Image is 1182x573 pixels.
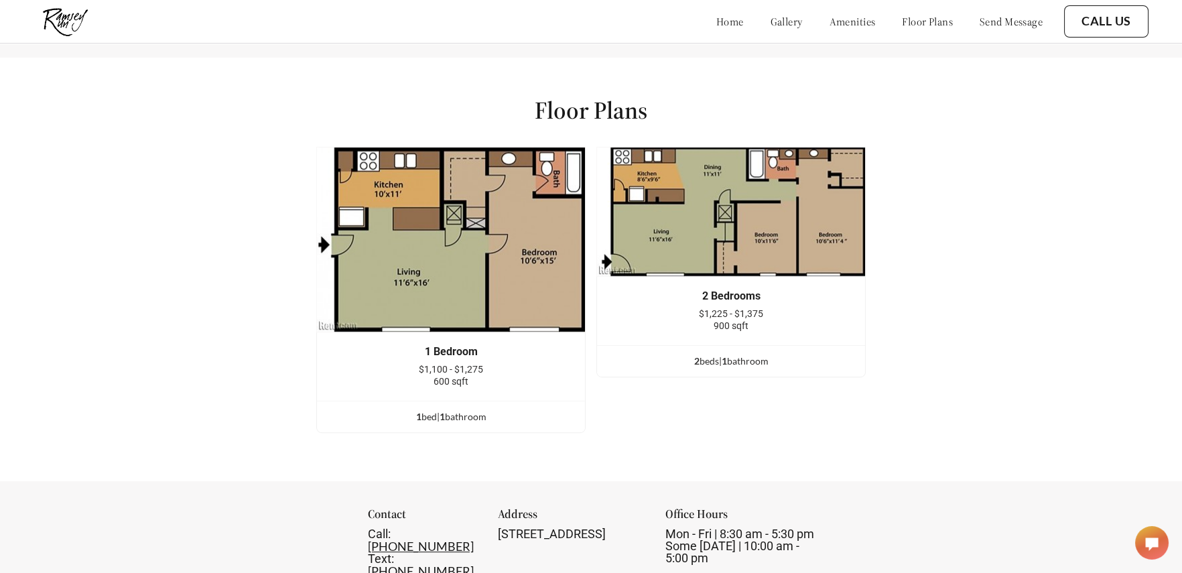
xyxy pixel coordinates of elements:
[317,409,585,424] div: bed | bathroom
[699,308,763,319] span: $1,225 - $1,375
[665,508,814,528] div: Office Hours
[34,3,97,40] img: ramsey_run_logo.jpg
[535,95,647,125] h1: Floor Plans
[902,15,953,28] a: floor plans
[368,527,391,541] span: Call:
[980,15,1043,28] a: send message
[714,320,748,331] span: 900 sqft
[1064,5,1148,38] button: Call Us
[368,539,474,554] a: [PHONE_NUMBER]
[1081,14,1131,29] a: Call Us
[337,346,565,358] div: 1 Bedroom
[771,15,803,28] a: gallery
[716,15,744,28] a: home
[498,528,647,540] div: [STREET_ADDRESS]
[694,355,700,367] span: 2
[434,376,468,387] span: 600 sqft
[416,411,421,422] span: 1
[368,508,480,528] div: Contact
[498,508,647,528] div: Address
[419,364,483,375] span: $1,100 - $1,275
[316,147,586,332] img: example
[440,411,445,422] span: 1
[597,354,865,369] div: bed s | bathroom
[830,15,876,28] a: amenities
[665,528,814,564] div: Mon - Fri | 8:30 am - 5:30 pm
[368,552,394,566] span: Text:
[596,147,866,277] img: example
[722,355,727,367] span: 1
[665,539,799,565] span: Some [DATE] | 10:00 am - 5:00 pm
[617,290,845,302] div: 2 Bedrooms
